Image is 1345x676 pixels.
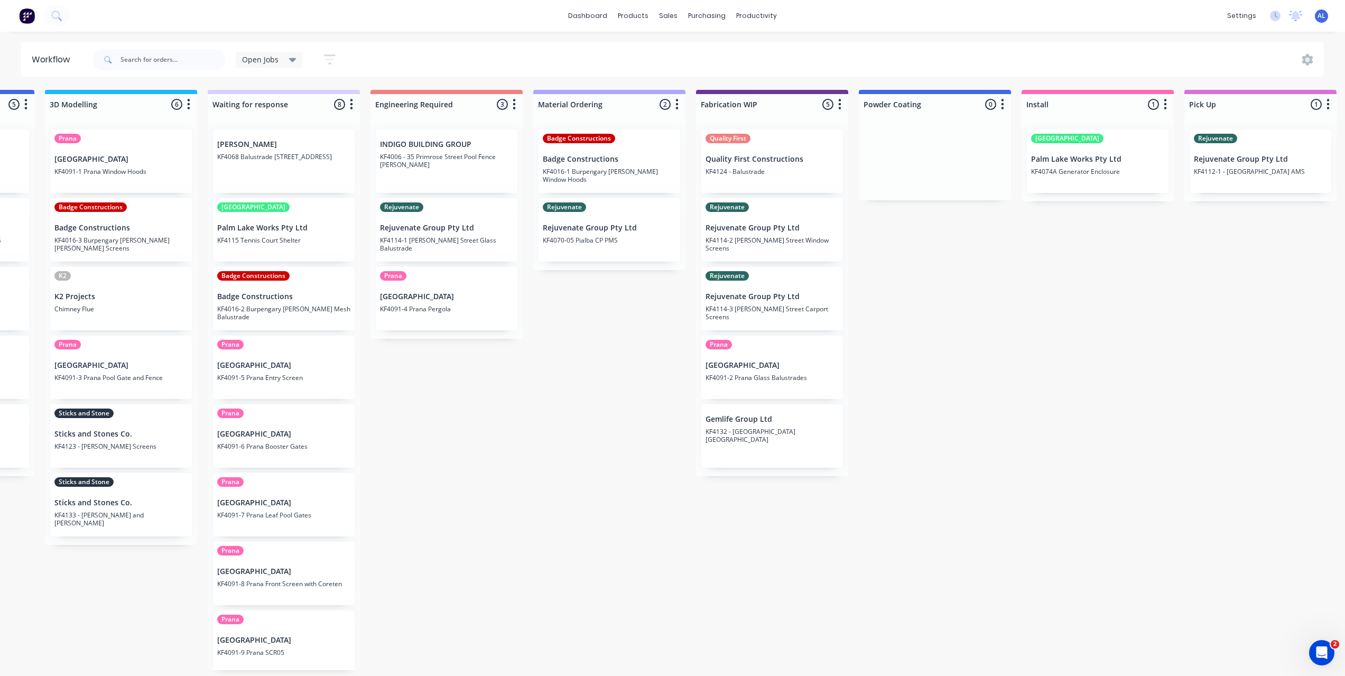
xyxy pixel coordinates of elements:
div: K2 [54,271,71,281]
p: K2 Projects [54,292,188,301]
div: Prana [217,477,244,487]
div: Quality First [706,134,750,143]
div: Badge Constructions [54,202,127,212]
p: KF4016-1 Burpengary [PERSON_NAME] Window Hoods [543,168,676,183]
p: Quality First Constructions [706,155,839,164]
div: Quality FirstQuality First ConstructionsKF4124 - Balustrade [701,129,843,193]
div: Prana[GEOGRAPHIC_DATA]KF4091-9 Prana SCR05 [213,610,355,674]
p: KF4112-1 - [GEOGRAPHIC_DATA] AMS [1194,168,1327,175]
div: productivity [731,8,782,24]
iframe: Intercom live chat [1309,640,1334,665]
div: [GEOGRAPHIC_DATA] [217,202,290,212]
input: Search for orders... [120,49,225,70]
p: KF4133 - [PERSON_NAME] and [PERSON_NAME] [54,511,188,527]
p: KF4006 - 35 Primrose Street Pool Fence [PERSON_NAME] [380,153,513,169]
div: Prana [217,546,244,555]
div: RejuvenateRejuvenate Group Pty LtdKF4114-1 [PERSON_NAME] Street Glass Balustrade [376,198,517,262]
div: Prana[GEOGRAPHIC_DATA]KF4091-7 Prana Leaf Pool Gates [213,473,355,536]
a: dashboard [563,8,613,24]
div: RejuvenateRejuvenate Group Pty LtdKF4112-1 - [GEOGRAPHIC_DATA] AMS [1190,129,1331,193]
img: Factory [19,8,35,24]
div: Rejuvenate [1194,134,1237,143]
p: Sticks and Stones Co. [54,430,188,439]
p: KF4091-5 Prana Entry Screen [217,374,350,382]
p: KF4068 Balustrade [STREET_ADDRESS] [217,153,350,161]
div: Sticks and Stone [54,409,114,418]
p: [PERSON_NAME] [217,140,350,149]
p: Rejuvenate Group Pty Ltd [706,292,839,301]
p: KF4091-2 Prana Glass Balustrades [706,374,839,382]
p: KF4016-2 Burpengary [PERSON_NAME] Mesh Balustrade [217,305,350,321]
p: [GEOGRAPHIC_DATA] [217,361,350,370]
p: [GEOGRAPHIC_DATA] [217,636,350,645]
div: [GEOGRAPHIC_DATA]Palm Lake Works Pty LtdKF4115 Tennis Court Shelter [213,198,355,262]
p: KF4091-9 Prana SCR05 [217,649,350,656]
div: K2K2 ProjectsChimney Flue [50,267,192,330]
div: Workflow [32,53,75,66]
p: [GEOGRAPHIC_DATA] [54,155,188,164]
p: Rejuvenate Group Pty Ltd [1194,155,1327,164]
span: 2 [1331,640,1339,649]
p: KF4124 - Balustrade [706,168,839,175]
p: [GEOGRAPHIC_DATA] [380,292,513,301]
div: Badge Constructions [217,271,290,281]
p: KF4132 - [GEOGRAPHIC_DATA] [GEOGRAPHIC_DATA] [706,428,839,443]
div: INDIGO BUILDING GROUPKF4006 - 35 Primrose Street Pool Fence [PERSON_NAME] [376,129,517,193]
div: RejuvenateRejuvenate Group Pty LtdKF4070-05 Pialba CP PMS [539,198,680,262]
p: KF4114-2 [PERSON_NAME] Street Window Screens [706,236,839,252]
div: [PERSON_NAME]KF4068 Balustrade [STREET_ADDRESS] [213,129,355,193]
div: Rejuvenate [380,202,423,212]
div: Prana [380,271,406,281]
div: Prana [54,134,81,143]
p: KF4070-05 Pialba CP PMS [543,236,676,244]
div: Badge Constructions [543,134,615,143]
div: Gemlife Group LtdKF4132 - [GEOGRAPHIC_DATA] [GEOGRAPHIC_DATA] [701,404,843,468]
p: Palm Lake Works Pty Ltd [217,224,350,233]
p: KF4114-3 [PERSON_NAME] Street Carport Screens [706,305,839,321]
p: [GEOGRAPHIC_DATA] [217,567,350,576]
div: Rejuvenate [706,271,749,281]
p: [GEOGRAPHIC_DATA] [217,498,350,507]
p: [GEOGRAPHIC_DATA] [217,430,350,439]
p: KF4091-4 Prana Pergola [380,305,513,313]
p: KF4115 Tennis Court Shelter [217,236,350,244]
p: Sticks and Stones Co. [54,498,188,507]
div: sales [654,8,683,24]
div: Rejuvenate [543,202,586,212]
div: Prana [217,615,244,624]
div: Prana[GEOGRAPHIC_DATA]KF4091-4 Prana Pergola [376,267,517,330]
div: Prana[GEOGRAPHIC_DATA]KF4091-5 Prana Entry Screen [213,336,355,399]
p: KF4091-8 Prana Front Screen with Coreten [217,580,350,588]
p: INDIGO BUILDING GROUP [380,140,513,149]
span: Open Jobs [242,54,279,65]
p: Rejuvenate Group Pty Ltd [380,224,513,233]
p: KF4114-1 [PERSON_NAME] Street Glass Balustrade [380,236,513,252]
div: products [613,8,654,24]
div: Prana [217,340,244,349]
div: Badge ConstructionsBadge ConstructionsKF4016-3 Burpengary [PERSON_NAME] [PERSON_NAME] Screens [50,198,192,262]
span: AL [1318,11,1325,21]
p: Rejuvenate Group Pty Ltd [706,224,839,233]
div: RejuvenateRejuvenate Group Pty LtdKF4114-2 [PERSON_NAME] Street Window Screens [701,198,843,262]
p: [GEOGRAPHIC_DATA] [54,361,188,370]
p: Badge Constructions [54,224,188,233]
div: Prana[GEOGRAPHIC_DATA]KF4091-8 Prana Front Screen with Coreten [213,542,355,605]
p: [GEOGRAPHIC_DATA] [706,361,839,370]
div: Badge ConstructionsBadge ConstructionsKF4016-2 Burpengary [PERSON_NAME] Mesh Balustrade [213,267,355,330]
div: [GEOGRAPHIC_DATA]Palm Lake Works Pty LtdKF4074A Generator Enclosure [1027,129,1168,193]
p: KF4091-1 Prana Window Hoods [54,168,188,175]
div: Prana [217,409,244,418]
div: [GEOGRAPHIC_DATA] [1031,134,1103,143]
p: KF4091-6 Prana Booster Gates [217,442,350,450]
div: Prana [54,340,81,349]
div: settings [1222,8,1261,24]
div: Prana[GEOGRAPHIC_DATA]KF4091-6 Prana Booster Gates [213,404,355,468]
div: Sticks and StoneSticks and Stones Co.KF4123 - [PERSON_NAME] Screens [50,404,192,468]
p: Palm Lake Works Pty Ltd [1031,155,1164,164]
div: RejuvenateRejuvenate Group Pty LtdKF4114-3 [PERSON_NAME] Street Carport Screens [701,267,843,330]
p: KF4016-3 Burpengary [PERSON_NAME] [PERSON_NAME] Screens [54,236,188,252]
div: Prana[GEOGRAPHIC_DATA]KF4091-2 Prana Glass Balustrades [701,336,843,399]
p: Gemlife Group Ltd [706,415,839,424]
p: KF4091-3 Prana Pool Gate and Fence [54,374,188,382]
div: Badge ConstructionsBadge ConstructionsKF4016-1 Burpengary [PERSON_NAME] Window Hoods [539,129,680,193]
